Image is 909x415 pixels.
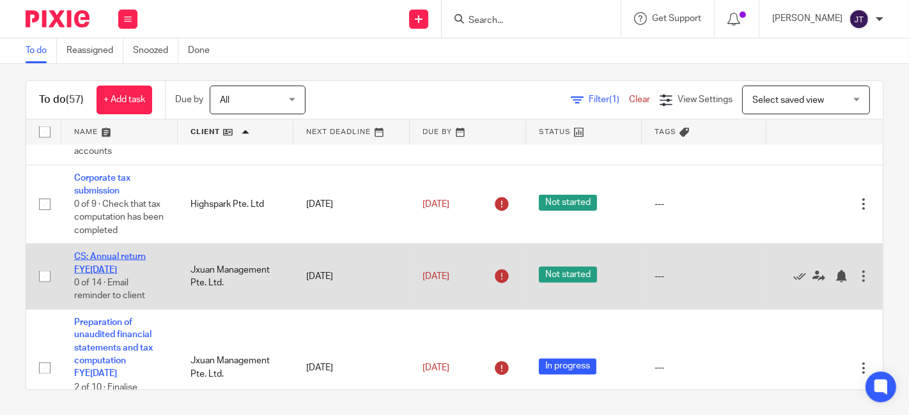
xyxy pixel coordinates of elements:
span: 0 of 9 · Check that tax computation has been completed [74,200,164,235]
span: View Settings [678,95,733,104]
span: (57) [66,94,84,105]
input: Search [467,15,582,27]
img: Pixie [26,10,89,27]
td: [DATE] [293,244,410,310]
div: --- [655,270,754,283]
span: Not started [539,267,597,283]
a: Done [188,38,219,63]
a: Reassigned [66,38,123,63]
span: In progress [539,359,596,375]
p: Due by [175,93,203,106]
a: Mark as done [793,270,812,283]
span: [DATE] [423,363,449,372]
a: + Add task [97,86,152,114]
span: Select saved view [752,96,824,105]
img: svg%3E [849,9,869,29]
a: CS: Annual return FYE[DATE] [74,252,146,274]
a: Preparation of unaudited financial statements and tax computation FYE[DATE] [74,318,153,379]
a: Corporate tax submission [74,174,130,195]
a: Snoozed [133,38,178,63]
a: Clear [629,95,650,104]
span: Get Support [652,14,701,23]
span: 0 of 14 · Email reminder to client [74,278,145,301]
span: [DATE] [423,200,449,209]
span: [DATE] [423,272,449,281]
h1: To do [39,93,84,107]
span: All [220,96,229,105]
td: [DATE] [293,165,410,243]
span: (1) [609,95,619,104]
span: Not started [539,195,597,211]
span: 1 of 10 · Finalise company year end accounts [74,121,148,156]
div: --- [655,362,754,375]
td: Highspark Pte. Ltd [178,165,294,243]
p: [PERSON_NAME] [772,12,843,25]
a: To do [26,38,57,63]
span: Tags [655,128,676,135]
td: Jxuan Management Pte. Ltd. [178,244,294,310]
span: Filter [589,95,629,104]
div: --- [655,198,754,211]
